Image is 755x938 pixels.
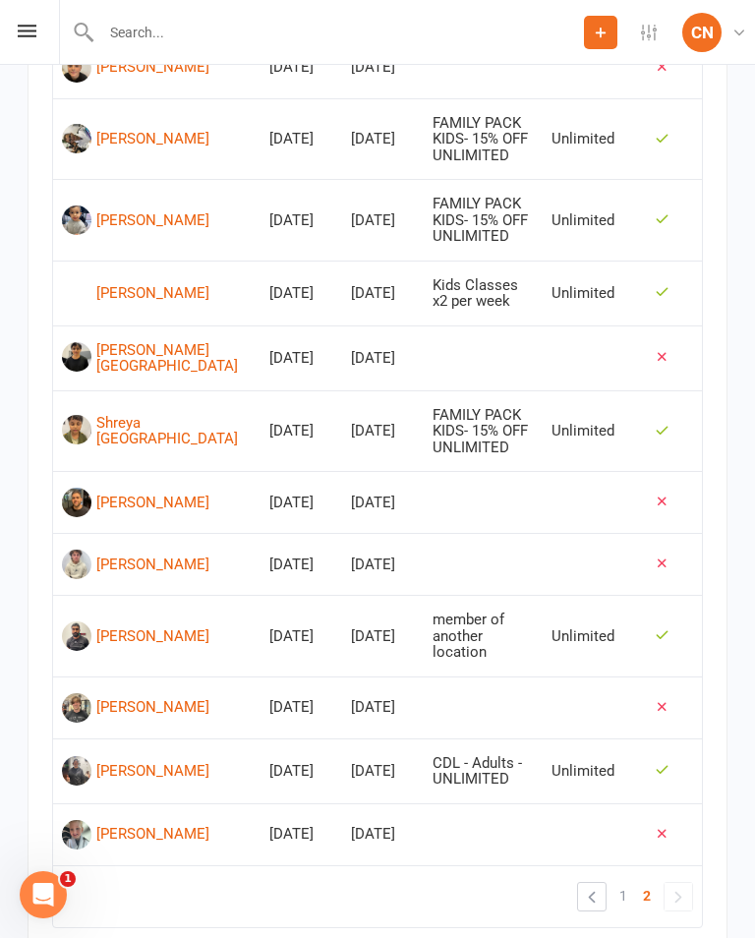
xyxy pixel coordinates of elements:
td: Unlimited [543,98,623,180]
td: Unlimited [543,390,623,472]
div: [PERSON_NAME] [96,621,209,651]
td: [DATE] [342,471,424,533]
td: [DATE] [261,98,342,180]
td: FAMILY PACK KIDS- 15% OFF UNLIMITED [424,179,543,261]
td: FAMILY PACK KIDS- 15% OFF UNLIMITED [424,98,543,180]
div: [PERSON_NAME] [96,124,209,153]
td: [DATE] [342,261,424,325]
div: Shreya [GEOGRAPHIC_DATA] [96,415,252,447]
span: 1 [619,882,627,909]
td: [DATE] [342,676,424,738]
div: [PERSON_NAME] [96,53,209,83]
td: [DATE] [342,533,424,595]
img: image1746432060.png [62,415,91,444]
a: 2 [635,882,659,909]
td: [DATE] [261,390,342,472]
td: [DATE] [342,98,424,180]
a: [PERSON_NAME] [62,278,252,308]
img: image1745618536.png [62,53,91,83]
img: image1760333574.png [62,124,91,153]
td: [DATE] [342,803,424,865]
td: [DATE] [261,179,342,261]
a: 1 [611,882,635,909]
td: FAMILY PACK KIDS- 15% OFF UNLIMITED [424,390,543,472]
td: [DATE] [261,325,342,390]
a: [PERSON_NAME] [62,488,252,517]
img: image1747436106.png [62,820,91,850]
img: image1754379187.png [62,488,91,517]
a: [PERSON_NAME] [62,205,252,235]
a: [PERSON_NAME] [62,124,252,153]
a: [PERSON_NAME] [62,693,252,723]
img: image1747868255.png [62,342,91,372]
div: CN [682,13,722,52]
a: « [578,883,606,910]
td: Unlimited [543,179,623,261]
a: Shreya [GEOGRAPHIC_DATA] [62,415,252,447]
div: [PERSON_NAME] [96,820,209,850]
td: [DATE] [261,595,342,676]
img: image1743645070.png [62,621,91,651]
div: [PERSON_NAME] [96,488,209,517]
td: [DATE] [261,676,342,738]
a: [PERSON_NAME] [62,621,252,651]
a: [PERSON_NAME] [62,756,252,786]
td: [DATE] [261,36,342,98]
td: [DATE] [261,803,342,865]
td: [DATE] [261,533,342,595]
span: 1 [60,871,76,887]
div: [PERSON_NAME] [GEOGRAPHIC_DATA] [96,342,252,375]
div: [PERSON_NAME] [96,278,209,308]
img: image1751874768.png [62,550,91,579]
td: [DATE] [342,738,424,803]
td: [DATE] [342,390,424,472]
img: image1743577832.png [62,693,91,723]
td: [DATE] [342,36,424,98]
td: [DATE] [261,471,342,533]
td: [DATE] [261,261,342,325]
td: [DATE] [342,595,424,676]
a: [PERSON_NAME] [62,820,252,850]
td: member of another location [424,595,543,676]
div: [PERSON_NAME] [96,693,209,723]
td: [DATE] [342,325,424,390]
a: [PERSON_NAME] [62,550,252,579]
td: Unlimited [543,595,623,676]
img: image1754635137.png [62,205,91,235]
div: [PERSON_NAME] [96,550,209,579]
td: Unlimited [543,738,623,803]
td: CDL - Adults - UNLIMITED [424,738,543,803]
input: Search... [95,19,584,46]
td: [DATE] [261,738,342,803]
td: Kids Classes x2 per week [424,261,543,325]
iframe: Intercom live chat [20,871,67,918]
a: » [665,883,692,910]
div: [PERSON_NAME] [96,756,209,786]
td: [DATE] [342,179,424,261]
img: image1754035065.png [62,756,91,786]
a: [PERSON_NAME] [GEOGRAPHIC_DATA] [62,342,252,375]
a: [PERSON_NAME] [62,53,252,83]
span: 2 [643,882,651,909]
td: Unlimited [543,261,623,325]
div: [PERSON_NAME] [96,205,209,235]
